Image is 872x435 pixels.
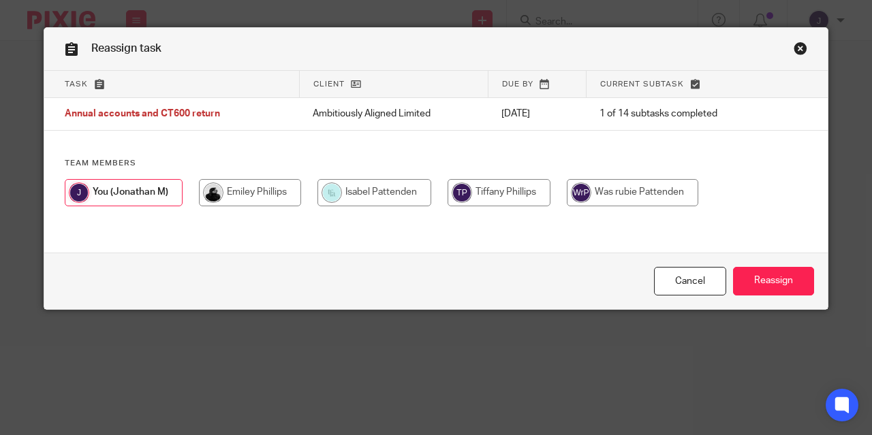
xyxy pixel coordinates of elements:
[600,80,684,88] span: Current subtask
[65,158,807,169] h4: Team members
[733,267,814,296] input: Reassign
[65,110,220,119] span: Annual accounts and CT600 return
[654,267,726,296] a: Close this dialog window
[65,80,88,88] span: Task
[313,107,474,120] p: Ambitiously Aligned Limited
[794,42,807,60] a: Close this dialog window
[586,98,775,131] td: 1 of 14 subtasks completed
[502,80,533,88] span: Due by
[91,43,161,54] span: Reassign task
[501,107,572,120] p: [DATE]
[313,80,345,88] span: Client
